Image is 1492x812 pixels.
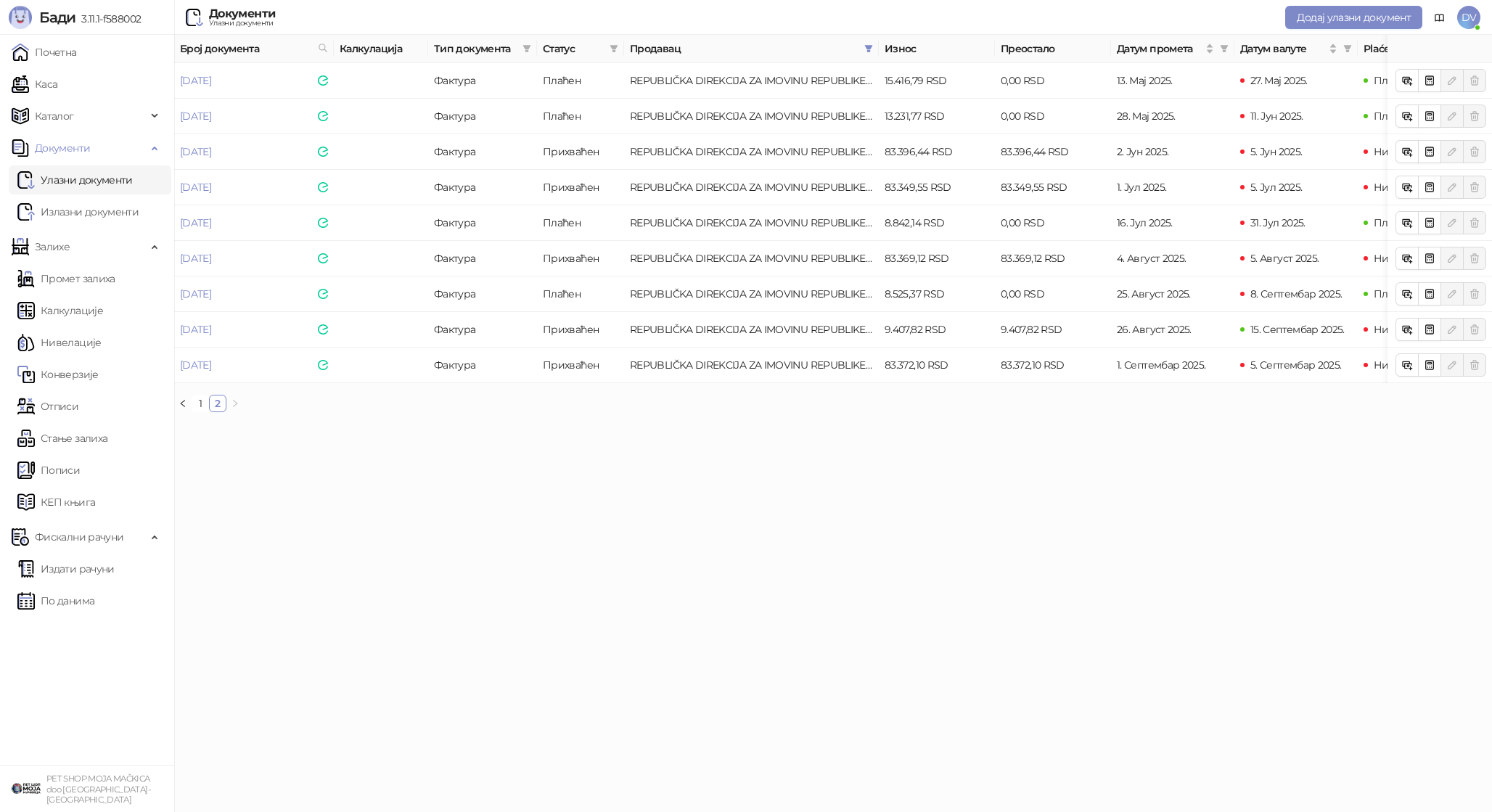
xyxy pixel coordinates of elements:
span: DV [1457,6,1480,29]
span: filter [522,44,531,53]
td: REPUBLIČKA DIREKCIJA ZA IMOVINU REPUBLIKE SRBIJE [624,276,879,312]
a: Каса [12,70,57,99]
span: 5. Август 2025. [1250,252,1319,265]
span: filter [520,38,534,60]
th: Датум валуте [1234,35,1358,63]
td: Прихваћен [537,134,624,170]
td: Плаћен [537,99,624,134]
a: Нивелације [17,328,102,357]
span: filter [864,44,873,53]
img: e-Faktura [318,111,328,121]
td: 8.525,37 RSD [879,276,995,312]
div: Улазни документи [209,20,275,27]
td: 83.396,44 RSD [995,134,1111,170]
a: КЕП књига [17,488,95,517]
a: Стање залиха [17,424,107,453]
td: 83.349,55 RSD [879,170,995,205]
span: Залихе [35,232,70,261]
td: 83.369,12 RSD [879,241,995,276]
td: 0,00 RSD [995,99,1111,134]
span: Каталог [35,102,74,131]
a: [DATE] [180,181,211,194]
td: 13. Мај 2025. [1111,63,1234,99]
span: Плаћено [1374,287,1418,300]
a: [DATE] [180,145,211,158]
span: 8. Септембар 2025. [1250,287,1342,300]
span: filter [1343,44,1352,53]
td: 15.416,79 RSD [879,63,995,99]
a: 1 [192,395,208,411]
li: 1 [192,395,209,412]
td: 9.407,82 RSD [879,312,995,348]
img: Ulazni dokumenti [186,9,203,26]
a: [DATE] [180,252,211,265]
td: 9.407,82 RSD [995,312,1111,348]
a: Промет залиха [17,264,115,293]
span: Тип документа [434,41,517,57]
td: 8.842,14 RSD [879,205,995,241]
td: 13.231,77 RSD [879,99,995,134]
td: Прихваћен [537,241,624,276]
span: 15. Септембар 2025. [1250,323,1345,336]
button: left [174,395,192,412]
img: e-Faktura [318,324,328,335]
a: Издати рачуни [17,554,115,583]
span: filter [610,44,618,53]
img: e-Faktura [318,360,328,370]
td: Плаћен [537,205,624,241]
td: REPUBLIČKA DIREKCIJA ZA IMOVINU REPUBLIKE SRBIJE [624,241,879,276]
a: Пописи [17,456,80,485]
span: filter [1340,38,1355,60]
a: [DATE] [180,358,211,372]
td: 0,00 RSD [995,63,1111,99]
td: Фактура [428,205,537,241]
a: Почетна [12,38,77,67]
span: 5. Септембар 2025. [1250,358,1341,372]
td: 0,00 RSD [995,205,1111,241]
th: Преостало [995,35,1111,63]
span: filter [607,38,621,60]
span: Број документа [180,41,312,57]
th: Тип документа [428,35,537,63]
td: 26. Август 2025. [1111,312,1234,348]
td: 83.349,55 RSD [995,170,1111,205]
td: 83.369,12 RSD [995,241,1111,276]
span: Није плаћено [1374,145,1441,158]
td: Фактура [428,99,537,134]
td: 4. Август 2025. [1111,241,1234,276]
a: Отписи [17,392,78,421]
button: right [226,395,244,412]
span: filter [861,38,876,60]
td: 2. Јун 2025. [1111,134,1234,170]
img: e-Faktura [318,182,328,192]
td: Прихваћен [537,170,624,205]
li: Претходна страна [174,395,192,412]
img: e-Faktura [318,253,328,263]
td: Фактура [428,63,537,99]
a: Излазни документи [17,197,139,226]
td: Фактура [428,241,537,276]
td: 83.396,44 RSD [879,134,995,170]
span: Plaćeno [1364,41,1428,57]
td: 83.372,10 RSD [879,348,995,383]
td: REPUBLIČKA DIREKCIJA ZA IMOVINU REPUBLIKE SRBIJE [624,63,879,99]
td: Фактура [428,348,537,383]
span: 31. Јул 2025. [1250,216,1305,229]
span: 5. Јул 2025. [1250,181,1302,194]
span: filter [1217,38,1231,60]
span: 3.11.1-f588002 [75,12,141,25]
td: 83.372,10 RSD [995,348,1111,383]
img: 64x64-companyLogo-9f44b8df-f022-41eb-b7d6-300ad218de09.png [12,774,41,803]
span: Датум промета [1117,41,1202,57]
a: Конверзије [17,360,99,389]
span: Документи [35,134,90,163]
span: Додај улазни документ [1297,11,1411,24]
th: Износ [879,35,995,63]
img: e-Faktura [318,147,328,157]
td: 25. Август 2025. [1111,276,1234,312]
img: e-Faktura [318,218,328,228]
span: left [179,399,187,408]
span: 5. Јун 2025. [1250,145,1302,158]
small: PET SHOP MOJA MAČKICA doo [GEOGRAPHIC_DATA]-[GEOGRAPHIC_DATA] [46,774,150,805]
span: Није плаћено [1374,358,1441,372]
